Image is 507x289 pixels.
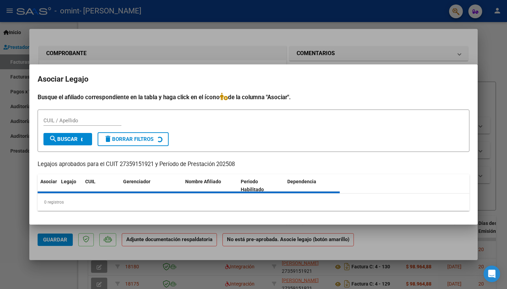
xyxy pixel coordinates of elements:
[123,179,150,184] span: Gerenciador
[85,179,96,184] span: CUIL
[49,135,57,143] mat-icon: search
[104,136,153,142] span: Borrar Filtros
[182,174,238,197] datatable-header-cell: Nombre Afiliado
[38,73,469,86] h2: Asociar Legajo
[120,174,182,197] datatable-header-cell: Gerenciador
[58,174,82,197] datatable-header-cell: Legajo
[38,160,469,169] p: Legajos aprobados para el CUIT 27359151921 y Período de Prestación 202508
[484,266,500,282] div: Open Intercom Messenger
[185,179,221,184] span: Nombre Afiliado
[38,93,469,102] h4: Busque el afiliado correspondiente en la tabla y haga click en el ícono de la columna "Asociar".
[104,135,112,143] mat-icon: delete
[38,174,58,197] datatable-header-cell: Asociar
[49,136,78,142] span: Buscar
[82,174,120,197] datatable-header-cell: CUIL
[98,132,169,146] button: Borrar Filtros
[241,179,264,192] span: Periodo Habilitado
[285,174,340,197] datatable-header-cell: Dependencia
[43,133,92,145] button: Buscar
[61,179,76,184] span: Legajo
[238,174,285,197] datatable-header-cell: Periodo Habilitado
[287,179,316,184] span: Dependencia
[38,194,469,211] div: 0 registros
[40,179,57,184] span: Asociar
